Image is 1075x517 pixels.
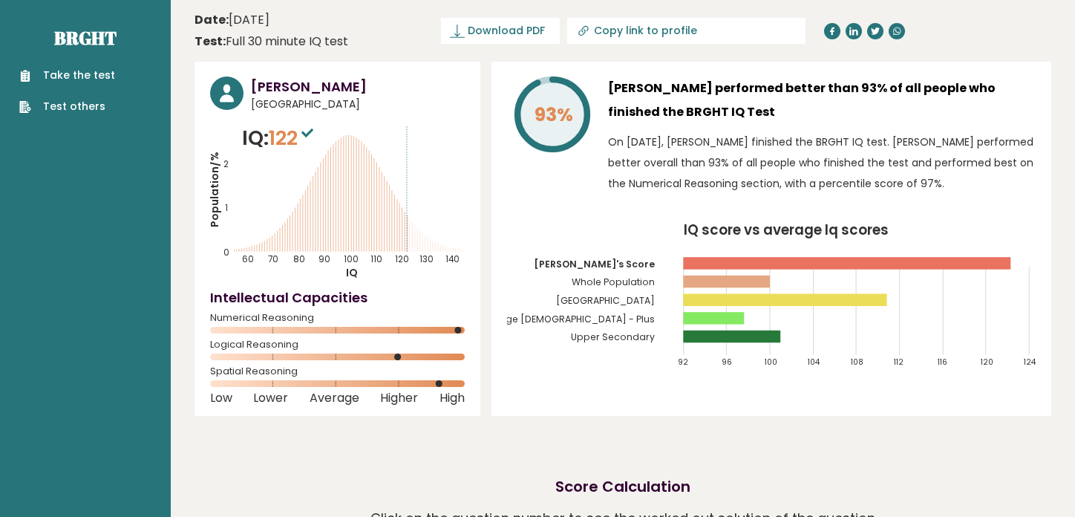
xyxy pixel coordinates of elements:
[721,357,731,368] tspan: 96
[210,368,465,374] span: Spatial Reasoning
[19,99,115,114] a: Test others
[608,131,1036,194] p: On [DATE], [PERSON_NAME] finished the BRGHT IQ test. [PERSON_NAME] performed better overall than ...
[571,331,655,343] tspan: Upper Secondary
[54,26,117,50] a: Brght
[608,77,1036,124] h3: [PERSON_NAME] performed better than 93% of all people who finished the BRGHT IQ Test
[195,33,348,51] div: Full 30 minute IQ test
[269,124,317,152] span: 122
[19,68,115,83] a: Take the test
[293,253,305,265] tspan: 80
[210,287,465,308] h4: Intellectual Capacities
[225,202,228,214] tspan: 1
[253,395,288,401] span: Lower
[440,395,465,401] span: High
[344,253,359,265] tspan: 100
[441,18,560,44] a: Download PDF
[981,357,993,368] tspan: 120
[223,158,229,170] tspan: 2
[894,357,904,368] tspan: 112
[310,395,359,401] span: Average
[420,253,434,265] tspan: 130
[210,342,465,348] span: Logical Reasoning
[572,276,655,288] tspan: Whole Population
[534,102,572,128] tspan: 93%
[555,475,690,498] h2: Score Calculation
[195,11,269,29] time: [DATE]
[195,33,226,50] b: Test:
[380,395,418,401] span: Higher
[370,253,382,265] tspan: 110
[1024,357,1036,368] tspan: 124
[851,357,863,368] tspan: 108
[251,77,465,97] h3: [PERSON_NAME]
[251,97,465,112] span: [GEOGRAPHIC_DATA]
[210,315,465,321] span: Numerical Reasoning
[346,266,358,281] tspan: IQ
[468,23,545,39] span: Download PDF
[395,253,409,265] tspan: 120
[446,253,460,265] tspan: 140
[808,357,820,368] tspan: 104
[678,357,688,368] tspan: 92
[556,294,655,307] tspan: [GEOGRAPHIC_DATA]
[268,253,278,265] tspan: 70
[765,357,777,368] tspan: 100
[500,313,655,325] tspan: Age [DEMOGRAPHIC_DATA] - Plus
[318,253,330,265] tspan: 90
[195,11,229,28] b: Date:
[207,152,222,227] tspan: Population/%
[242,123,317,153] p: IQ:
[210,395,232,401] span: Low
[684,221,889,239] tspan: IQ score vs average Iq scores
[534,258,655,270] tspan: [PERSON_NAME]'s Score
[242,253,254,265] tspan: 60
[937,357,947,368] tspan: 116
[223,247,229,259] tspan: 0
